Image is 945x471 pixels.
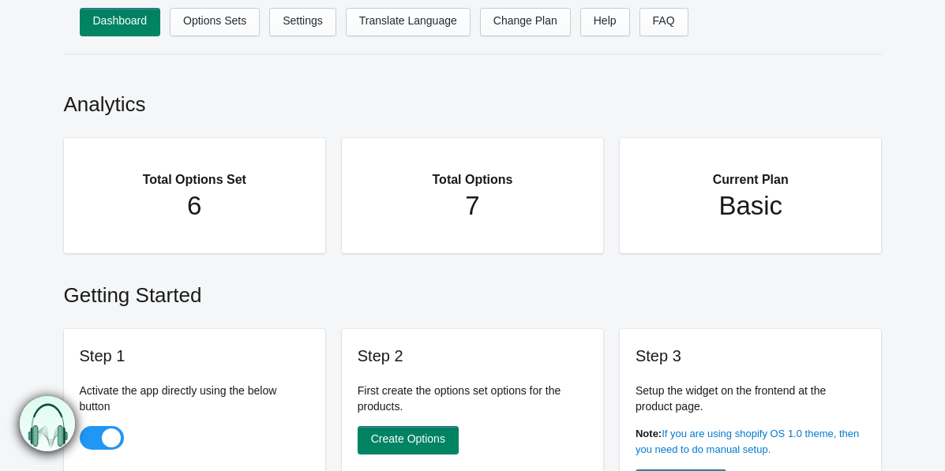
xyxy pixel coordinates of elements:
b: Note: [636,428,662,439]
h3: Step 3 [636,345,866,367]
h2: Total Options [373,154,572,190]
h2: Current Plan [651,154,850,190]
a: If you are using shopify OS 1.0 theme, then you need to do manual setup. [636,428,859,455]
a: Create Options [358,426,459,454]
a: Dashboard [80,8,161,36]
h1: 6 [96,190,294,222]
a: Translate Language [346,8,471,36]
p: Setup the widget on the frontend at the product page. [636,383,866,414]
h1: Basic [651,190,850,222]
a: Help [580,8,630,36]
a: Options Sets [170,8,260,36]
h2: Getting Started [64,265,882,317]
h2: Analytics [64,74,882,126]
img: bxm.png [20,396,75,451]
h3: Step 1 [80,345,310,367]
h3: Step 2 [358,345,588,367]
a: Change Plan [480,8,571,36]
h1: 7 [373,190,572,222]
a: Settings [269,8,336,36]
h2: Total Options Set [96,154,294,190]
p: First create the options set options for the products. [358,383,588,414]
p: Activate the app directly using the below button [80,383,310,414]
a: FAQ [639,8,688,36]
